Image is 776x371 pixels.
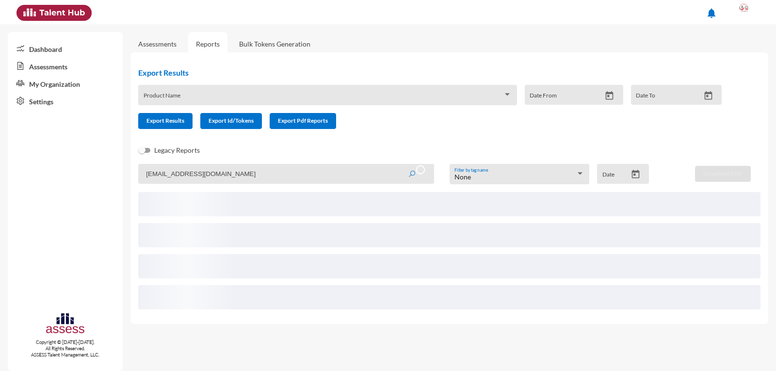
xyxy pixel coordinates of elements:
button: Export Results [138,113,193,129]
span: Export Results [146,117,184,124]
span: None [454,173,471,181]
button: Export Pdf Reports [270,113,336,129]
a: Settings [8,92,123,110]
button: Open calendar [700,91,717,101]
a: Assessments [8,57,123,75]
a: Reports [188,32,227,56]
button: Export Id/Tokens [200,113,262,129]
span: Export Id/Tokens [209,117,254,124]
h2: Export Results [138,68,729,77]
span: Download PDF [703,170,743,177]
span: Export Pdf Reports [278,117,328,124]
mat-icon: notifications [706,7,717,19]
button: Download PDF [695,166,751,182]
a: Bulk Tokens Generation [231,32,318,56]
img: assesscompany-logo.png [45,312,85,337]
a: Dashboard [8,40,123,57]
button: Open calendar [627,169,644,179]
span: Legacy Reports [154,145,200,156]
a: Assessments [138,40,177,48]
a: My Organization [8,75,123,92]
button: Open calendar [601,91,618,101]
input: Search by name, token, assessment type, etc. [138,164,434,184]
p: Copyright © [DATE]-[DATE]. All Rights Reserved. ASSESS Talent Management, LLC. [8,339,123,358]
